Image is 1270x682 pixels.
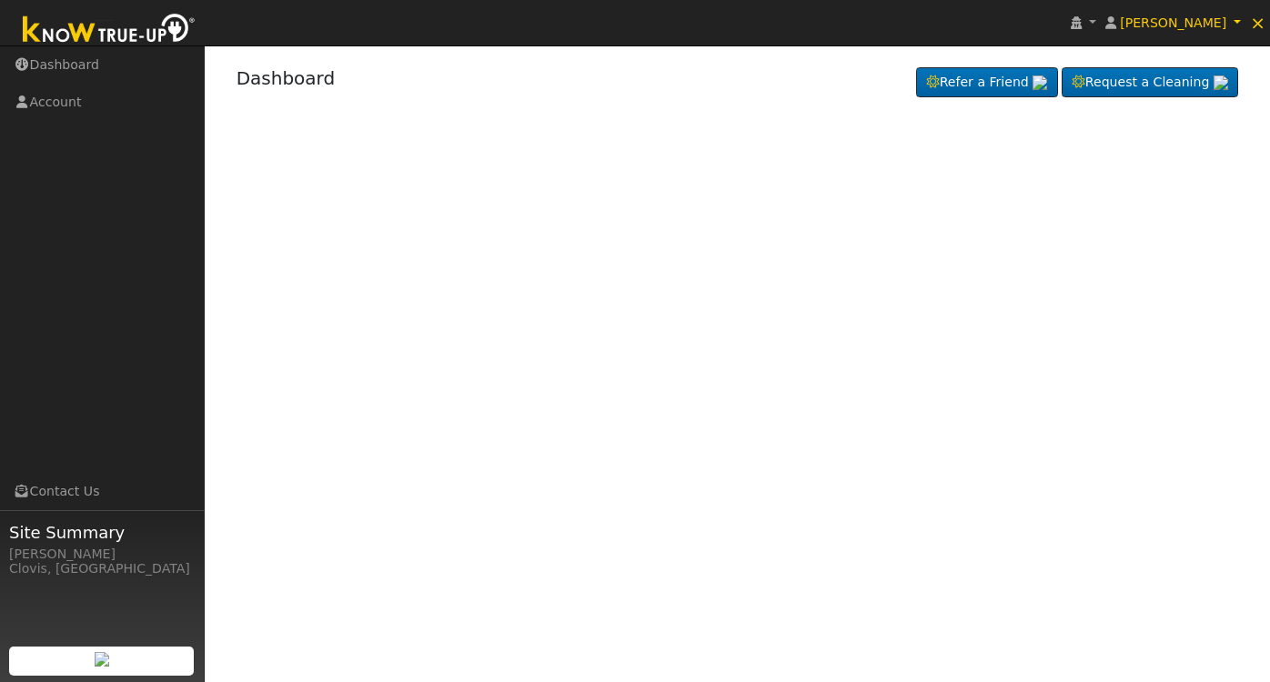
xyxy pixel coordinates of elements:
[9,520,195,545] span: Site Summary
[1250,12,1265,34] span: ×
[1214,75,1228,90] img: retrieve
[14,10,205,51] img: Know True-Up
[9,559,195,578] div: Clovis, [GEOGRAPHIC_DATA]
[237,67,336,89] a: Dashboard
[9,545,195,564] div: [PERSON_NAME]
[916,67,1058,98] a: Refer a Friend
[1120,15,1226,30] span: [PERSON_NAME]
[1062,67,1238,98] a: Request a Cleaning
[1033,75,1047,90] img: retrieve
[95,652,109,667] img: retrieve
